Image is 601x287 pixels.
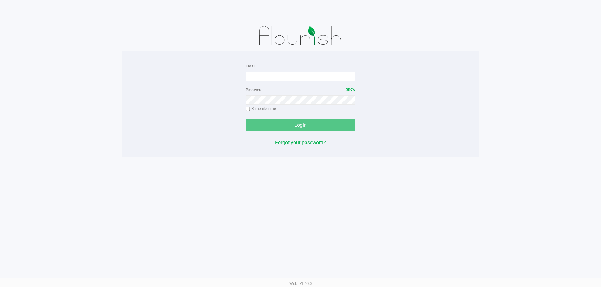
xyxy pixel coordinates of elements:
span: Web: v1.40.0 [289,281,312,286]
label: Remember me [246,106,276,111]
label: Password [246,87,263,93]
button: Forgot your password? [275,139,326,146]
input: Remember me [246,107,250,111]
span: Show [346,87,355,92]
label: Email [246,63,255,69]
